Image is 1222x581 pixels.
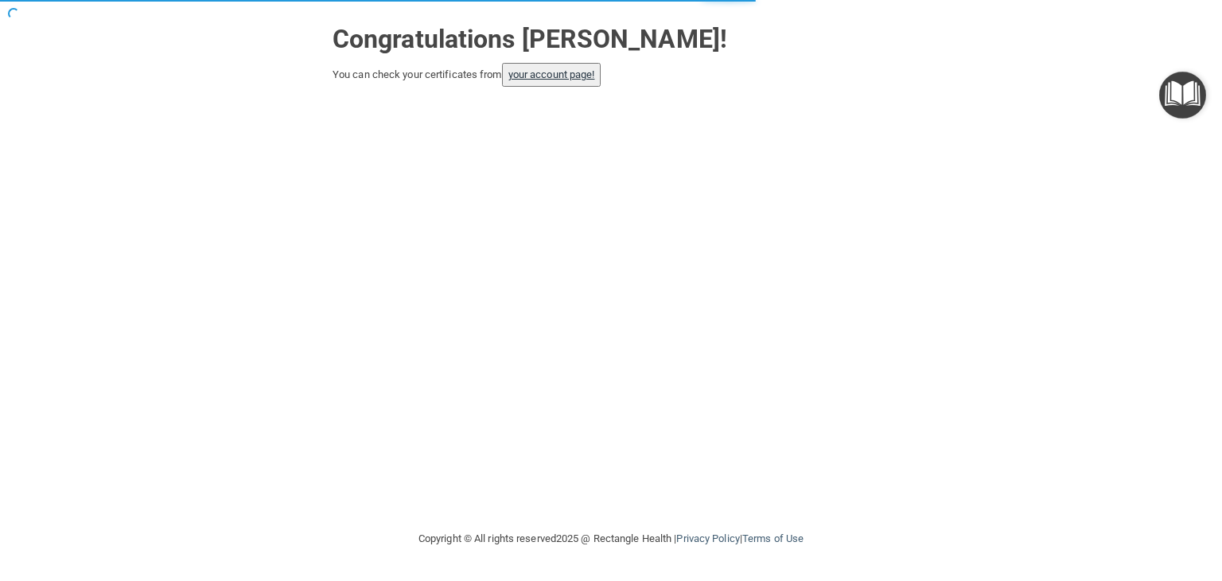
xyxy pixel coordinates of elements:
[502,63,601,87] button: your account page!
[333,24,727,54] strong: Congratulations [PERSON_NAME]!
[1159,72,1206,119] button: Open Resource Center
[508,68,595,80] a: your account page!
[321,513,901,564] div: Copyright © All rights reserved 2025 @ Rectangle Health | |
[333,63,889,87] div: You can check your certificates from
[676,532,739,544] a: Privacy Policy
[742,532,804,544] a: Terms of Use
